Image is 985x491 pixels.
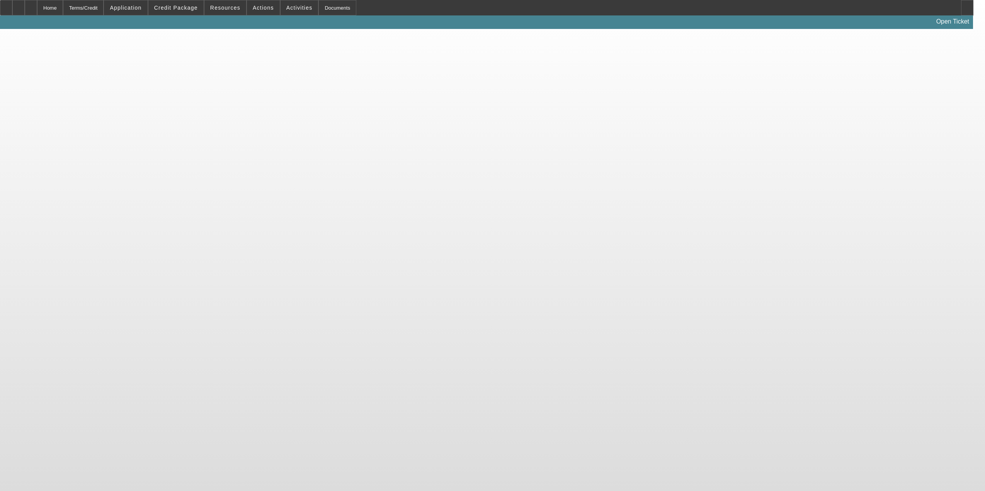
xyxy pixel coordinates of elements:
span: Activities [286,5,313,11]
a: Open Ticket [933,15,972,28]
span: Application [110,5,141,11]
button: Actions [247,0,280,15]
button: Credit Package [148,0,204,15]
button: Application [104,0,147,15]
button: Resources [204,0,246,15]
span: Resources [210,5,240,11]
button: Activities [281,0,318,15]
span: Credit Package [154,5,198,11]
span: Actions [253,5,274,11]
